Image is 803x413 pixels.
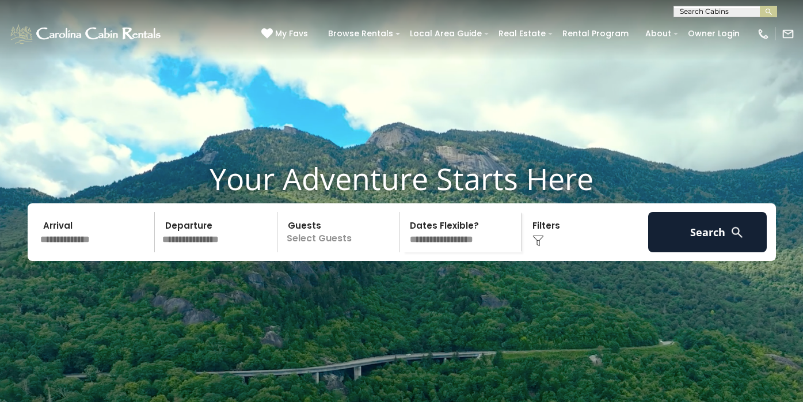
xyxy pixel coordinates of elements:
img: filter--v1.png [532,235,544,247]
img: phone-regular-white.png [757,28,770,40]
a: Browse Rentals [322,25,399,43]
img: White-1-1-2.png [9,22,164,46]
a: About [640,25,677,43]
h1: Your Adventure Starts Here [9,161,794,196]
a: Real Estate [493,25,551,43]
a: Rental Program [557,25,634,43]
a: Owner Login [682,25,745,43]
a: My Favs [261,28,311,40]
span: My Favs [275,28,308,40]
img: search-regular-white.png [730,225,744,240]
p: Select Guests [281,212,399,252]
a: Local Area Guide [404,25,488,43]
img: mail-regular-white.png [782,28,794,40]
button: Search [648,212,767,252]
